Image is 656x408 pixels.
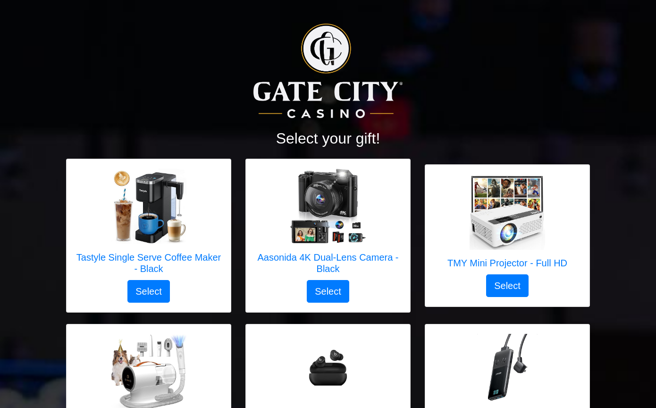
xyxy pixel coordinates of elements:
h2: Select your gift! [66,129,590,147]
img: Logo [253,24,403,118]
button: Select [127,280,170,303]
a: Aasonida 4K Dual-Lens Camera - Black Aasonida 4K Dual-Lens Camera - Black [255,169,401,280]
h5: Aasonida 4K Dual-Lens Camera - Black [255,252,401,274]
button: Select [486,274,529,297]
a: Tastyle Single Serve Coffee Maker - Black Tastyle Single Serve Coffee Maker - Black [76,169,221,280]
img: Aasonida 4K Dual-Lens Camera - Black [290,169,366,244]
img: TMY Mini Projector - Full HD [470,174,545,250]
h5: Tastyle Single Serve Coffee Maker - Black [76,252,221,274]
button: Select [307,280,349,303]
h5: TMY Mini Projector - Full HD [447,257,567,269]
a: TMY Mini Projector - Full HD TMY Mini Projector - Full HD [447,174,567,274]
img: Tastyle Single Serve Coffee Maker - Black [111,169,186,244]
